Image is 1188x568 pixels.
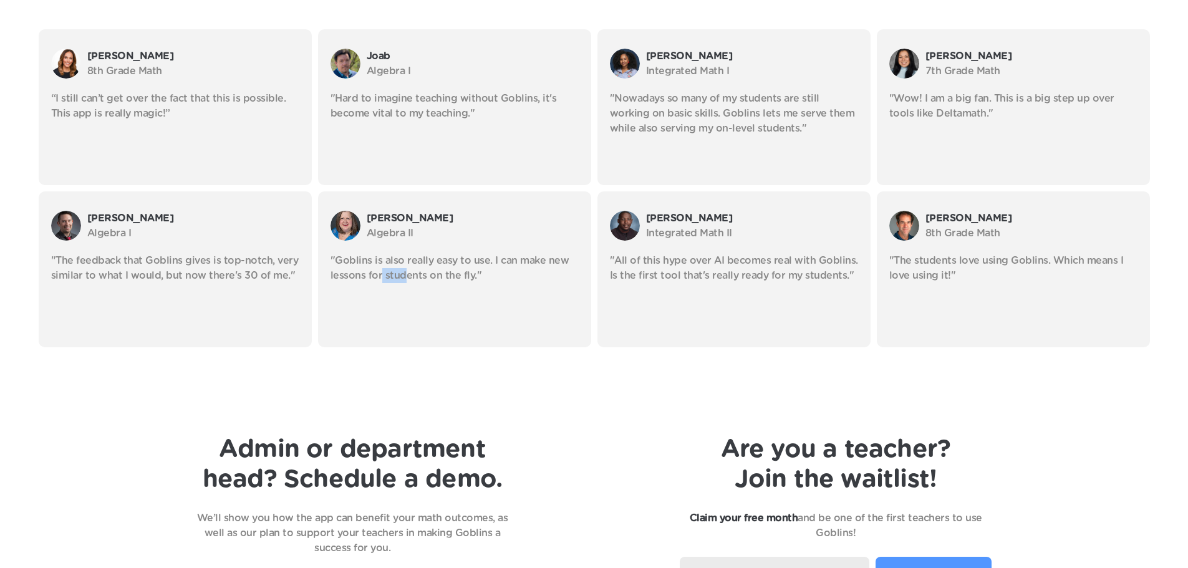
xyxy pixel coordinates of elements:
p: Algebra I [87,226,299,241]
p: Integrated Math I [646,64,858,79]
p: "Wow! I am a big fan. This is a big step up over tools like Deltamath." [889,91,1137,121]
p: "Goblins is also really easy to use. I can make new lessons for students on the fly." [331,253,579,283]
strong: Claim your free month [690,513,798,523]
p: 7th Grade Math [925,64,1137,79]
p: [PERSON_NAME] [646,49,858,64]
p: "The feedback that Goblins gives is top-notch, very similar to what I would, but now there's 30 o... [51,253,299,283]
p: 8th Grade Math [87,64,299,79]
p: "All of this hype over AI becomes real with Goblins. Is the first tool that's really ready for my... [610,253,858,283]
p: Algebra I [367,64,579,79]
p: [PERSON_NAME] [925,211,1137,226]
h1: Are you a teacher? Join the waitlist! [680,435,992,494]
p: We’ll show you how the app can benefit your math outcomes, as well as our plan to support your te... [196,511,508,556]
p: [PERSON_NAME] [646,211,858,226]
p: [PERSON_NAME] [925,49,1137,64]
p: Algebra II [367,226,579,241]
p: [PERSON_NAME] [87,211,299,226]
p: Integrated Math II [646,226,858,241]
p: [PERSON_NAME] [367,211,579,226]
p: 8th Grade Math [925,226,1137,241]
p: "Hard to imagine teaching without Goblins, it's become vital to my teaching." [331,91,579,121]
p: “I still can’t get over the fact that this is possible. This app is really magic!” [51,91,299,121]
h1: Admin or department head? Schedule a demo. [196,435,508,494]
p: and be one of the first teachers to use Goblins! [680,511,992,541]
p: Joab [367,49,579,64]
p: "The students love using Goblins. Which means I love using it!" [889,253,1137,283]
p: [PERSON_NAME] [87,49,299,64]
p: "Nowadays so many of my students are still working on basic skills. Goblins lets me serve them wh... [610,91,858,136]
